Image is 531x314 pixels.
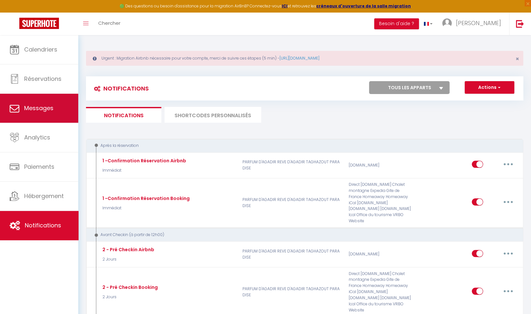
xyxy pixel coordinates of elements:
button: Actions [465,81,514,94]
span: Notifications [25,221,61,229]
div: 2 - Pré Checkin Airbnb [101,246,154,253]
span: Calendriers [24,45,57,53]
a: Chercher [93,13,125,35]
span: Messages [24,104,53,112]
a: [URL][DOMAIN_NAME] [280,55,319,61]
p: PARFUM D'AGADIR REVE D'AGADIR TAGHAZOUT PARADISE [238,182,345,224]
img: logout [516,20,524,28]
div: [DOMAIN_NAME] [345,156,415,175]
span: × [516,55,519,63]
span: Hébergement [24,192,64,200]
div: Urgent : Migration Airbnb nécessaire pour votre compte, merci de suivre ces étapes (5 min) - [86,51,523,66]
span: Chercher [98,20,120,26]
div: 2 - Pré Checkin Booking [101,284,158,291]
span: [PERSON_NAME] [456,19,501,27]
div: 1 -Confirmation Réservation Booking [101,195,190,202]
p: PARFUM D'AGADIR REVE D'AGADIR TAGHAZOUT PARADISE [238,271,345,313]
p: 2 Jours [101,256,154,262]
p: 2 Jours [101,294,158,300]
p: Immédiat [101,167,186,174]
a: créneaux d'ouverture de la salle migration [316,3,411,9]
p: PARFUM D'AGADIR REVE D'AGADIR TAGHAZOUT PARADISE [238,156,345,175]
h3: Notifications [91,81,149,96]
div: Direct [DOMAIN_NAME] Chalet montagne Expedia Gite de France Homeaway Homeaway iCal [DOMAIN_NAME] ... [345,271,415,313]
p: Immédiat [101,205,190,211]
div: Avant Checkin (à partir de 12h00) [92,232,509,238]
img: ... [442,18,452,28]
button: Besoin d'aide ? [374,18,419,29]
div: Direct [DOMAIN_NAME] Chalet montagne Expedia Gite de France Homeaway Homeaway iCal [DOMAIN_NAME] ... [345,182,415,224]
button: Close [516,56,519,62]
div: [DOMAIN_NAME] [345,245,415,264]
span: Paiements [24,163,54,171]
span: Analytics [24,133,50,141]
a: ICI [282,3,288,9]
button: Ouvrir le widget de chat LiveChat [5,3,24,22]
div: Après la réservation [92,143,509,149]
li: Notifications [86,107,161,123]
img: Super Booking [19,18,59,29]
a: ... [PERSON_NAME] [437,13,509,35]
div: 1 -Confirmation Réservation Airbnb [101,157,186,164]
li: SHORTCODES PERSONNALISÉS [165,107,261,123]
span: Réservations [24,75,62,83]
p: PARFUM D'AGADIR REVE D'AGADIR TAGHAZOUT PARADISE [238,245,345,264]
